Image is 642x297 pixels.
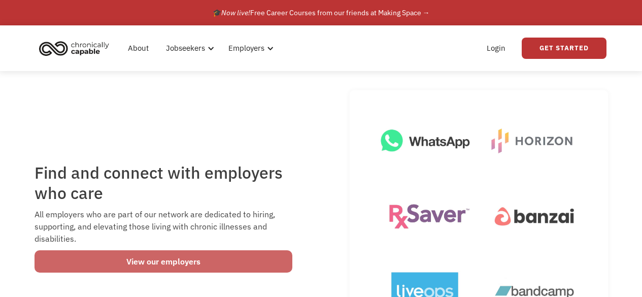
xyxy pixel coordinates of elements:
div: All employers who are part of our network are dedicated to hiring, supporting, and elevating thos... [35,208,293,245]
div: Employers [222,32,277,64]
img: Chronically Capable logo [36,37,112,59]
div: 🎓 Free Career Courses from our friends at Making Space → [213,7,430,19]
a: Login [481,32,512,64]
a: View our employers [35,250,293,273]
a: About [122,32,155,64]
a: home [36,37,117,59]
a: Get Started [522,38,606,59]
div: Employers [228,42,264,54]
em: Now live! [221,8,250,17]
h1: Find and connect with employers who care [35,162,293,203]
div: Jobseekers [160,32,217,64]
div: Jobseekers [166,42,205,54]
